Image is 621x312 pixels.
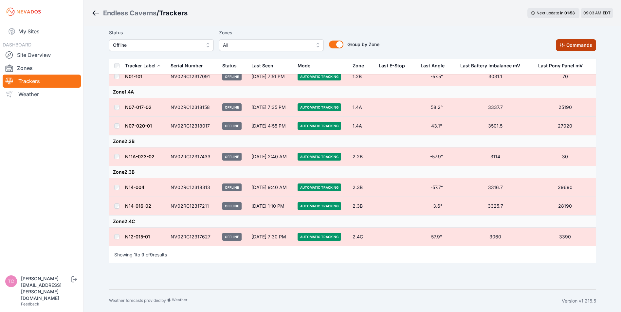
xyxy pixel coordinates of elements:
[349,147,375,166] td: 2.2B
[109,216,596,228] td: Zone 2.4C
[460,58,525,74] button: Last Battery Imbalance mV
[534,197,596,216] td: 28190
[349,228,375,246] td: 2.4C
[421,62,445,69] div: Last Angle
[156,9,159,18] span: /
[353,58,369,74] button: Zone
[417,98,456,117] td: 58.2°
[125,184,144,190] a: N14-004
[298,202,341,210] span: Automatic Tracking
[538,58,588,74] button: Last Pony Panel mV
[298,62,310,69] div: Mode
[298,103,341,111] span: Automatic Tracking
[247,178,294,197] td: [DATE] 9:40 AM
[167,147,218,166] td: NV02RC12317433
[219,29,324,37] label: Zones
[247,98,294,117] td: [DATE] 7:35 PM
[417,228,456,246] td: 57.9°
[21,302,39,306] a: Feedback
[247,147,294,166] td: [DATE] 2:40 AM
[3,48,81,61] a: Site Overview
[167,178,218,197] td: NV02RC12318313
[222,58,242,74] button: Status
[349,117,375,135] td: 1.4A
[298,122,341,130] span: Automatic Tracking
[298,58,316,74] button: Mode
[171,58,208,74] button: Serial Number
[219,39,324,51] button: All
[347,42,379,47] span: Group by Zone
[150,252,153,257] span: 9
[456,98,534,117] td: 3337.7
[417,178,456,197] td: -57.7°
[167,117,218,135] td: NV02RC12318017
[534,178,596,197] td: 29690
[3,88,81,101] a: Weather
[379,62,405,69] div: Last E-Stop
[456,178,534,197] td: 3316.7
[417,197,456,216] td: -3.6°
[109,135,596,147] td: Zone 2.2B
[353,62,364,69] div: Zone
[456,147,534,166] td: 3114
[5,275,17,287] img: tomasz.barcz@energix-group.com
[5,7,42,17] img: Nevados
[167,67,218,86] td: NV02RC12317091
[538,62,583,69] div: Last Pony Panel mV
[562,298,596,304] div: Version v1.215.5
[125,234,150,239] a: N12-015-01
[534,228,596,246] td: 3390
[125,203,151,209] a: N14-016-02
[109,29,214,37] label: Status
[379,58,410,74] button: Last E-Stop
[583,10,601,15] span: 09:03 AM
[251,58,290,74] div: Last Seen
[125,104,152,110] a: N07-017-02
[247,67,294,86] td: [DATE] 7:51 PM
[222,183,242,191] span: Offline
[298,73,341,80] span: Automatic Tracking
[171,62,203,69] div: Serial Number
[247,197,294,216] td: [DATE] 1:10 PM
[222,233,242,241] span: Offline
[134,252,136,257] span: 1
[222,103,242,111] span: Offline
[125,58,161,74] button: Tracker Label
[247,117,294,135] td: [DATE] 4:55 PM
[222,62,237,69] div: Status
[556,39,596,51] button: Commands
[109,298,562,304] div: Weather forecasts provided by
[109,166,596,178] td: Zone 2.3B
[298,233,341,241] span: Automatic Tracking
[125,123,152,129] a: N07-020-01
[223,41,311,49] span: All
[125,62,155,69] div: Tracker Label
[3,24,81,39] a: My Sites
[21,275,70,302] div: [PERSON_NAME][EMAIL_ADDRESS][PERSON_NAME][DOMAIN_NAME]
[460,62,520,69] div: Last Battery Imbalance mV
[3,61,81,75] a: Zones
[222,153,242,161] span: Offline
[349,178,375,197] td: 2.3B
[298,153,341,161] span: Automatic Tracking
[92,5,188,22] nav: Breadcrumb
[247,228,294,246] td: [DATE] 7:30 PM
[534,98,596,117] td: 25190
[603,10,611,15] span: EDT
[109,86,596,98] td: Zone 1.4A
[3,75,81,88] a: Trackers
[125,154,155,159] a: N11A-023-02
[109,39,214,51] button: Offline
[421,58,450,74] button: Last Angle
[564,10,576,16] div: 01 : 53
[534,147,596,166] td: 30
[167,98,218,117] td: NV02RC12318158
[417,147,456,166] td: -57.9°
[417,67,456,86] td: -57.5°
[159,9,188,18] h3: Trackers
[534,67,596,86] td: 70
[3,42,31,47] span: DASHBOARD
[167,197,218,216] td: NV02RC12317211
[456,197,534,216] td: 3325.7
[349,98,375,117] td: 1.4A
